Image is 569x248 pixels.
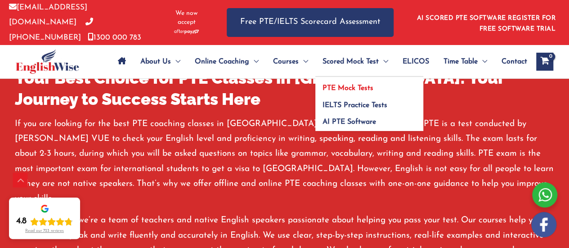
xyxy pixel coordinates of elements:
[395,46,436,77] a: ELICOS
[174,29,199,34] img: Afterpay-Logo
[16,216,27,227] div: 4.8
[133,46,188,77] a: About UsMenu Toggle
[266,46,315,77] a: CoursesMenu Toggle
[111,46,527,77] nav: Site Navigation: Main Menu
[502,46,527,77] span: Contact
[273,46,299,77] span: Courses
[403,46,429,77] span: ELICOS
[16,49,79,74] img: cropped-ew-logo
[315,46,395,77] a: Scored Mock TestMenu Toggle
[15,68,555,110] h2: Your Best Choice for PTE Classes in [GEOGRAPHIC_DATA]: Your Journey to Success Starts Here
[536,53,553,71] a: View Shopping Cart, empty
[9,4,87,26] a: [EMAIL_ADDRESS][DOMAIN_NAME]
[417,15,556,32] a: AI SCORED PTE SOFTWARE REGISTER FOR FREE SOFTWARE TRIAL
[16,216,73,227] div: Rating: 4.8 out of 5
[195,46,249,77] span: Online Coaching
[299,46,308,77] span: Menu Toggle
[315,94,423,111] a: IELTS Practice Tests
[140,46,171,77] span: About Us
[323,118,376,126] span: AI PTE Software
[315,111,423,131] a: AI PTE Software
[531,212,556,237] img: white-facebook.png
[171,46,180,77] span: Menu Toggle
[249,46,259,77] span: Menu Toggle
[188,46,266,77] a: Online CoachingMenu Toggle
[478,46,487,77] span: Menu Toggle
[169,9,204,27] span: We now accept
[15,117,555,207] p: If you are looking for the best PTE coaching classes in [GEOGRAPHIC_DATA], you are in the right p...
[227,8,394,36] a: Free PTE/IELTS Scorecard Assessment
[88,34,141,41] a: 1300 000 783
[323,46,379,77] span: Scored Mock Test
[323,102,387,109] span: IELTS Practice Tests
[25,229,64,234] div: Read our 723 reviews
[444,46,478,77] span: Time Table
[315,77,423,94] a: PTE Mock Tests
[9,18,93,41] a: [PHONE_NUMBER]
[436,46,494,77] a: Time TableMenu Toggle
[494,46,527,77] a: Contact
[379,46,388,77] span: Menu Toggle
[323,85,373,92] span: PTE Mock Tests
[412,8,560,37] aside: Header Widget 1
